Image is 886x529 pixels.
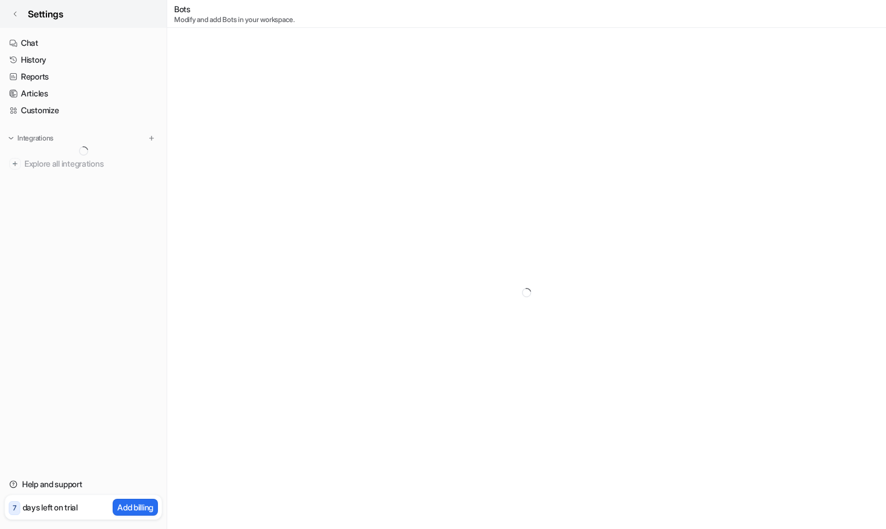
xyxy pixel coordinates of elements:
[28,7,63,21] span: Settings
[5,102,162,118] a: Customize
[9,158,21,170] img: explore all integrations
[5,156,162,172] a: Explore all integrations
[5,35,162,51] a: Chat
[5,69,162,85] a: Reports
[5,476,162,492] a: Help and support
[5,85,162,102] a: Articles
[174,3,295,24] div: Bots
[113,499,158,516] button: Add billing
[5,52,162,68] a: History
[17,134,53,143] p: Integrations
[174,15,295,24] p: Modify and add Bots in your workspace.
[7,134,15,142] img: expand menu
[13,503,16,513] p: 7
[147,134,156,142] img: menu_add.svg
[117,501,153,513] p: Add billing
[24,154,157,173] span: Explore all integrations
[5,132,57,144] button: Integrations
[23,501,78,513] p: days left on trial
